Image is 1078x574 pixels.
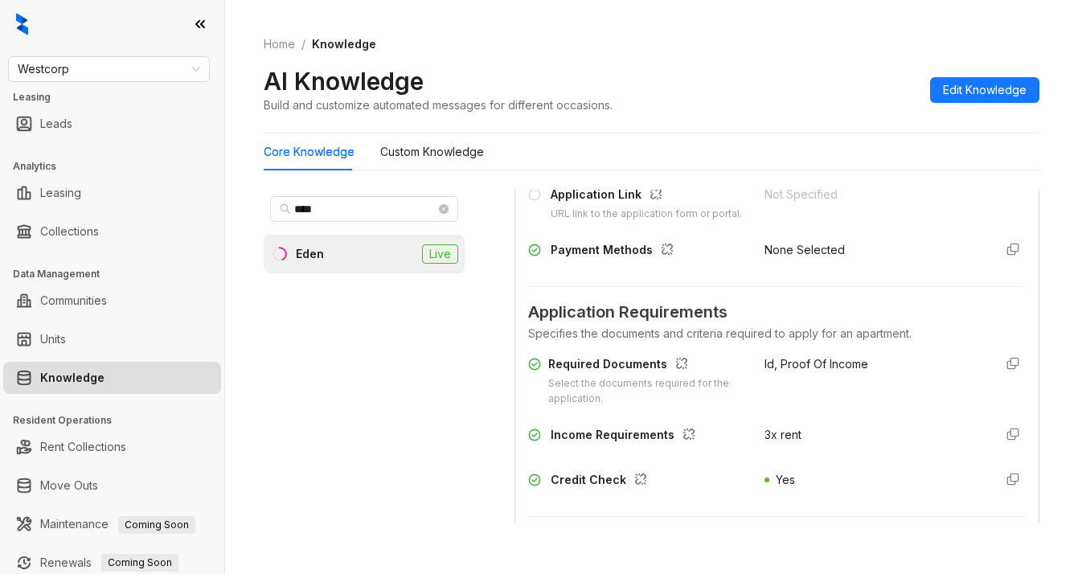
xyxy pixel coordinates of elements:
span: Knowledge [312,37,376,51]
span: close-circle [439,204,449,214]
li: Move Outs [3,469,221,502]
h3: Data Management [13,267,224,281]
li: Rent Collections [3,431,221,463]
div: Specifies the documents and criteria required to apply for an apartment. [528,325,1026,342]
div: Not Specified [764,186,982,203]
div: Build and customize automated messages for different occasions. [264,96,613,113]
div: Core Knowledge [264,143,355,161]
li: Leads [3,108,221,140]
span: Yes [776,473,795,486]
div: Income Requirements [551,426,702,447]
li: / [301,35,305,53]
a: Knowledge [40,362,105,394]
a: Leasing [40,177,81,209]
span: Id, Proof Of Income [764,357,868,371]
a: Units [40,323,66,355]
span: Application Requirements [528,300,1026,325]
span: Edit Knowledge [943,81,1027,99]
div: Application Link [551,186,742,207]
span: search [280,203,291,215]
div: URL link to the application form or portal. [551,207,742,222]
span: Live [422,244,458,264]
div: Custom Knowledge [380,143,484,161]
div: Eden [296,245,324,263]
div: Credit Check [551,471,654,492]
span: Westcorp [18,57,200,81]
img: logo [16,13,28,35]
h3: Leasing [13,90,224,105]
li: Leasing [3,177,221,209]
a: Rent Collections [40,431,126,463]
a: Collections [40,215,99,248]
li: Communities [3,285,221,317]
a: Move Outs [40,469,98,502]
a: Leads [40,108,72,140]
div: Select the documents required for the application. [548,376,745,407]
a: Communities [40,285,107,317]
button: Edit Knowledge [930,77,1039,103]
div: Required Documents [548,355,745,376]
span: Coming Soon [101,554,178,572]
h3: Resident Operations [13,413,224,428]
span: None Selected [764,243,845,256]
li: Maintenance [3,508,221,540]
li: Knowledge [3,362,221,394]
span: Coming Soon [118,516,195,534]
a: Home [260,35,298,53]
li: Units [3,323,221,355]
li: Collections [3,215,221,248]
h3: Analytics [13,159,224,174]
span: 3x rent [764,428,801,441]
h2: AI Knowledge [264,66,424,96]
div: Payment Methods [551,241,680,262]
